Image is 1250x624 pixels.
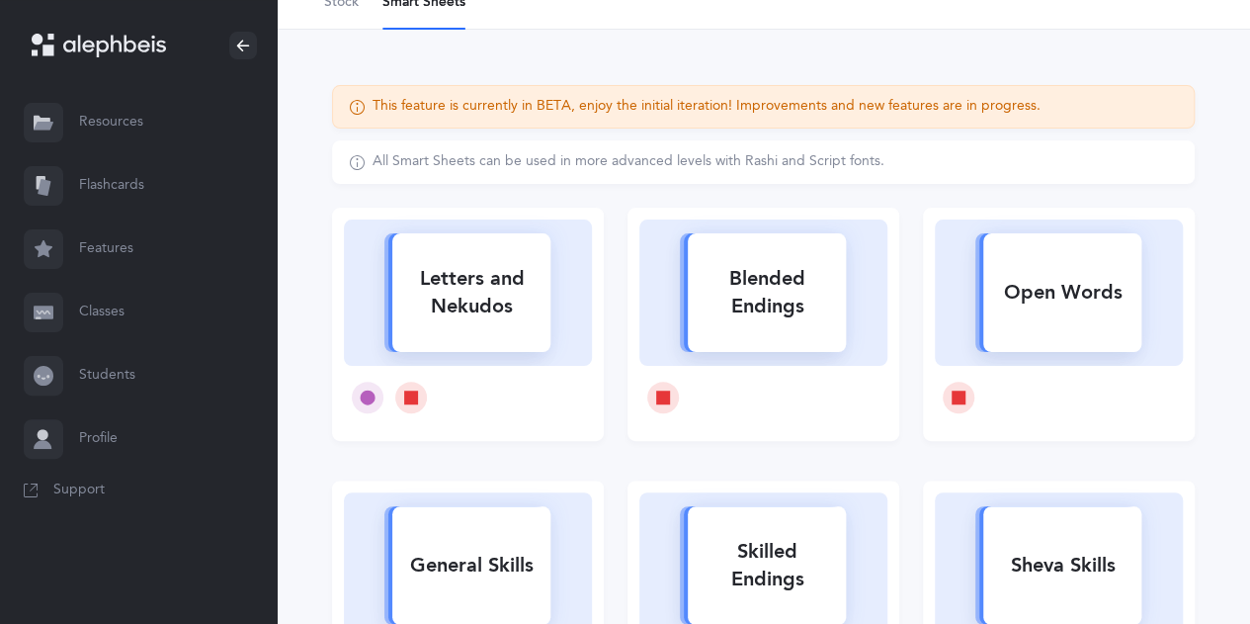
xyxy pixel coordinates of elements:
div: Letters and Nekudos [392,253,550,332]
div: General Skills [392,540,550,591]
div: All Smart Sheets can be used in more advanced levels with Rashi and Script fonts. [373,152,884,172]
span: Support [53,481,105,500]
div: Skilled Endings [688,526,846,605]
div: Sheva Skills [983,540,1141,591]
div: This feature is currently in BETA, enjoy the initial iteration! Improvements and new features are... [373,97,1041,117]
div: Open Words [983,267,1141,318]
div: Blended Endings [688,253,846,332]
